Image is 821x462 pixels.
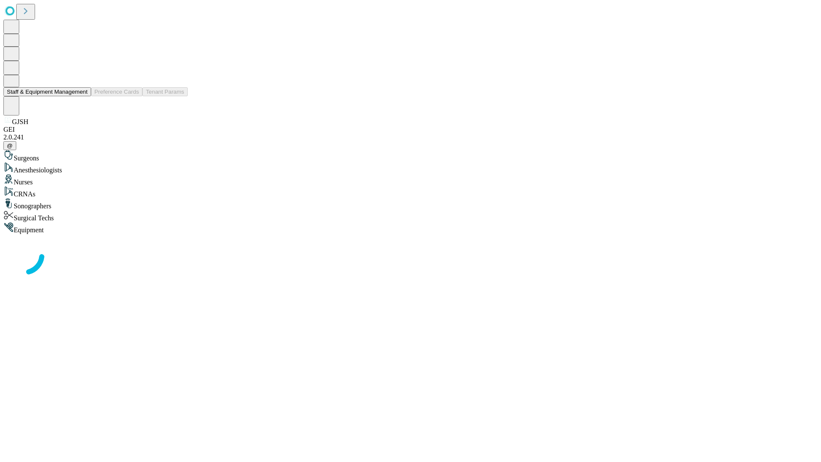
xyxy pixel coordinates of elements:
[3,150,818,162] div: Surgeons
[3,126,818,133] div: GEI
[3,133,818,141] div: 2.0.241
[3,198,818,210] div: Sonographers
[7,142,13,149] span: @
[3,87,91,96] button: Staff & Equipment Management
[3,210,818,222] div: Surgical Techs
[12,118,28,125] span: GJSH
[3,186,818,198] div: CRNAs
[3,141,16,150] button: @
[3,174,818,186] div: Nurses
[91,87,142,96] button: Preference Cards
[142,87,188,96] button: Tenant Params
[3,162,818,174] div: Anesthesiologists
[3,222,818,234] div: Equipment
